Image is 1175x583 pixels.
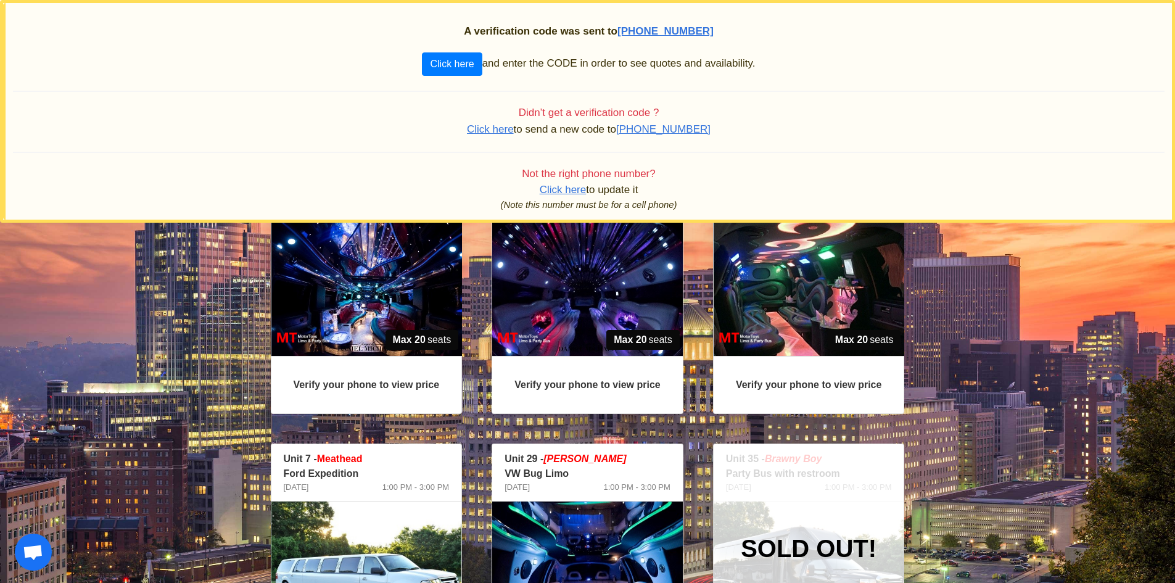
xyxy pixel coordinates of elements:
p: to update it [13,183,1165,197]
span: Click here [467,123,514,135]
strong: Verify your phone to view price [294,379,440,390]
img: 27%2002.jpg [714,210,904,356]
span: 1:00 PM - 3:00 PM [603,481,670,494]
span: [PHONE_NUMBER] [616,123,711,135]
h4: Not the right phone number? [13,168,1165,180]
span: Click here [540,184,587,196]
span: seats [828,330,901,350]
div: Open chat [15,534,52,571]
span: 1:00 PM - 3:00 PM [382,481,449,494]
p: Ford Expedition [284,466,450,481]
span: seats [385,330,459,350]
p: VW Bug Limo [505,466,670,481]
img: 17%2002.jpg [271,210,462,356]
strong: Verify your phone to view price [736,379,882,390]
strong: Max 20 [835,333,868,347]
h4: Didn’t get a verification code ? [13,107,1165,119]
strong: Max 20 [614,333,646,347]
strong: Max 20 [393,333,426,347]
strong: Verify your phone to view price [514,379,661,390]
span: Meathead [317,453,363,464]
span: [PHONE_NUMBER] [617,25,714,37]
em: [PERSON_NAME] [543,453,626,464]
img: 09%2002.jpg [492,210,683,356]
span: [DATE] [284,481,309,494]
span: seats [606,330,680,350]
p: and enter the CODE in order to see quotes and availability. [13,52,1165,76]
p: Unit 29 - [505,452,670,466]
p: Unit 7 - [284,452,450,466]
button: Click here [422,52,482,76]
h2: A verification code was sent to [13,25,1165,38]
span: [DATE] [505,481,530,494]
p: to send a new code to [13,122,1165,137]
i: (Note this number must be for a cell phone) [501,200,677,210]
